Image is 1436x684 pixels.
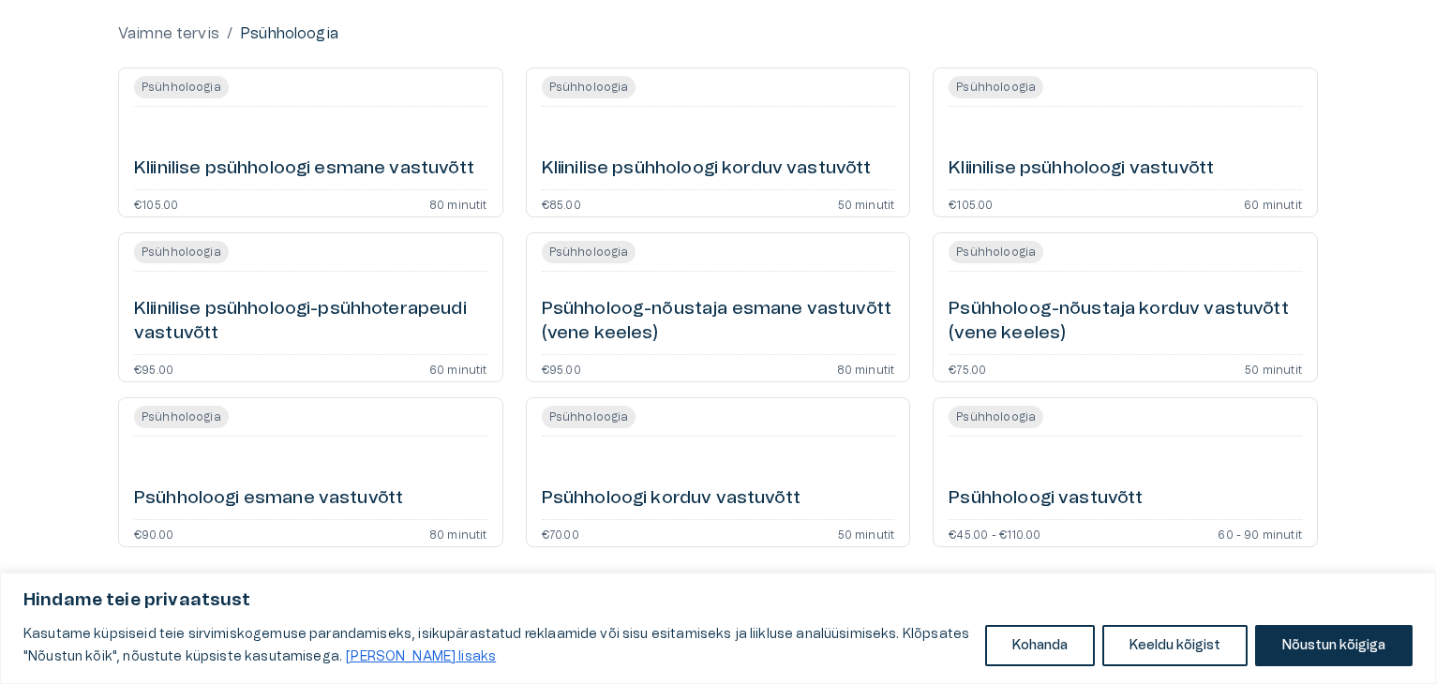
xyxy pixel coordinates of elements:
[838,198,895,209] p: 50 minutit
[429,198,487,209] p: 80 minutit
[23,589,1413,612] p: Hindame teie privaatsust
[542,156,872,182] h6: Kliinilise psühholoogi korduv vastuvõtt
[526,232,911,382] a: Open service booking details
[949,297,1302,347] h6: Psühholoog-nõustaja korduv vastuvõtt (vene keeles)
[949,363,986,374] p: €75.00
[949,486,1143,512] h6: Psühholoogi vastuvõtt
[429,363,487,374] p: 60 minutit
[542,198,581,209] p: €85.00
[542,297,895,347] h6: Psühholoog-nõustaja esmane vastuvõtt (vene keeles)
[1244,198,1302,209] p: 60 minutit
[134,528,173,539] p: €90.00
[118,232,503,382] a: Open service booking details
[134,363,173,374] p: €95.00
[429,528,487,539] p: 80 minutit
[985,625,1095,666] button: Kohanda
[542,486,800,512] h6: Psühholoogi korduv vastuvõtt
[23,623,971,668] p: Kasutame küpsiseid teie sirvimiskogemuse parandamiseks, isikupärastatud reklaamide või sisu esita...
[134,79,229,96] span: Psühholoogia
[949,409,1043,425] span: Psühholoogia
[345,649,497,664] a: Loe lisaks
[837,363,895,374] p: 80 minutit
[542,363,581,374] p: €95.00
[949,79,1043,96] span: Psühholoogia
[542,79,636,96] span: Psühholoogia
[240,22,338,45] p: Psühholoogia
[134,198,178,209] p: €105.00
[118,22,219,45] a: Vaimne tervis
[1102,625,1248,666] button: Keeldu kõigist
[949,198,993,209] p: €105.00
[134,486,403,512] h6: Psühholoogi esmane vastuvõtt
[949,244,1043,260] span: Psühholoogia
[118,67,503,217] a: Open service booking details
[1255,625,1413,666] button: Nõustun kõigiga
[933,232,1318,382] a: Open service booking details
[933,67,1318,217] a: Open service booking details
[526,67,911,217] a: Open service booking details
[542,409,636,425] span: Psühholoogia
[118,397,503,547] a: Open service booking details
[134,156,474,182] h6: Kliinilise psühholoogi esmane vastuvõtt
[96,15,124,30] span: Help
[542,244,636,260] span: Psühholoogia
[134,297,487,347] h6: Kliinilise psühholoogi-psühhoterapeudi vastuvõtt
[949,156,1214,182] h6: Kliinilise psühholoogi vastuvõtt
[134,409,229,425] span: Psühholoogia
[838,528,895,539] p: 50 minutit
[227,22,232,45] p: /
[1245,363,1302,374] p: 50 minutit
[526,397,911,547] a: Open service booking details
[1218,528,1302,539] p: 60 - 90 minutit
[542,528,579,539] p: €70.00
[134,244,229,260] span: Psühholoogia
[949,528,1040,539] p: €45.00 - €110.00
